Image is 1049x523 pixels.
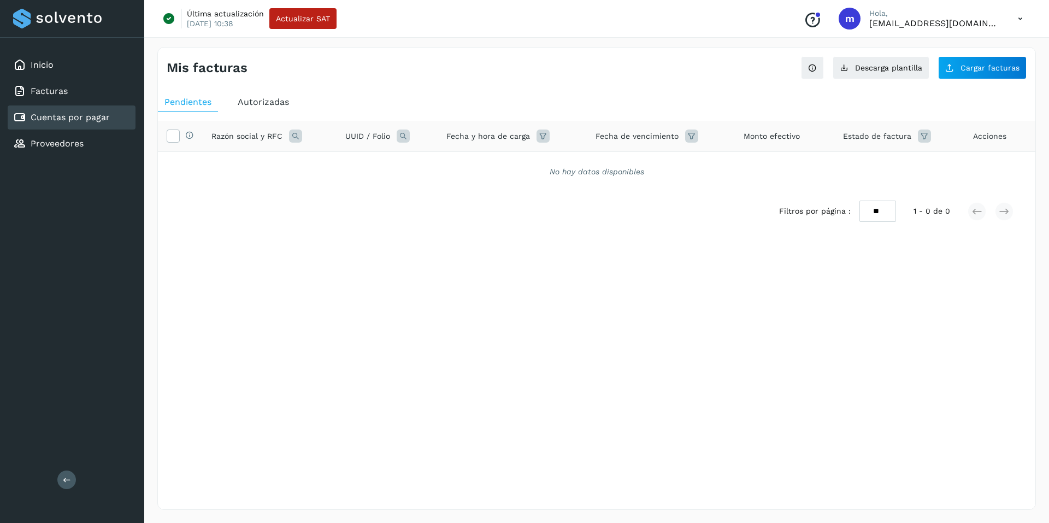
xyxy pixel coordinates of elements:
div: No hay datos disponibles [172,166,1021,178]
button: Actualizar SAT [269,8,337,29]
div: Facturas [8,79,135,103]
p: [DATE] 10:38 [187,19,233,28]
a: Cuentas por pagar [31,112,110,122]
span: Autorizadas [238,97,289,107]
span: Filtros por página : [779,205,851,217]
p: Hola, [869,9,1000,18]
p: Última actualización [187,9,264,19]
span: Monto efectivo [744,131,800,142]
button: Descarga plantilla [833,56,929,79]
span: UUID / Folio [345,131,390,142]
p: molalde@aldevaram.com [869,18,1000,28]
a: Proveedores [31,138,84,149]
span: Actualizar SAT [276,15,330,22]
button: Cargar facturas [938,56,1027,79]
div: Inicio [8,53,135,77]
span: Fecha de vencimiento [596,131,679,142]
span: 1 - 0 de 0 [914,205,950,217]
span: Razón social y RFC [211,131,282,142]
span: Fecha y hora de carga [446,131,530,142]
div: Cuentas por pagar [8,105,135,130]
span: Estado de factura [843,131,911,142]
span: Cargar facturas [960,64,1019,72]
div: Proveedores [8,132,135,156]
h4: Mis facturas [167,60,247,76]
a: Inicio [31,60,54,70]
a: Facturas [31,86,68,96]
span: Pendientes [164,97,211,107]
span: Descarga plantilla [855,64,922,72]
span: Acciones [973,131,1006,142]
